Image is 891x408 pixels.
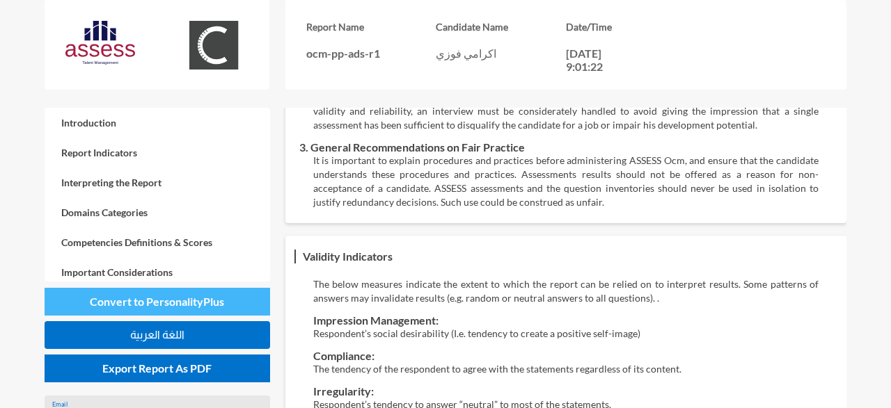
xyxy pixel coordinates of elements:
[299,246,396,266] h3: Validity Indicators
[436,21,566,33] h3: Candidate Name
[313,327,819,341] p: Respondent’s social desirability (I.e. tendency to create a positive self-image)
[130,329,184,341] span: اللغة العربية
[65,21,135,65] img: AssessLogoo.svg
[313,384,819,398] h3: Irregularity:
[306,47,436,60] p: ocm-pp-ads-r1
[45,257,270,287] a: Important Considerations
[45,168,270,197] a: Interpreting the Report
[45,108,270,138] a: Introduction
[313,154,819,209] p: It is important to explain procedures and practices before administering ASSESS Ocm, and ensure t...
[566,47,629,73] p: [DATE] 9:01:22
[566,21,696,33] h3: Date/Time
[102,361,212,375] span: Export Report As PDF
[45,227,270,257] a: Competencies Definitions & Scores
[313,277,819,305] p: The below measures indicate the extent to which the report can be relied on to interpret results....
[45,354,270,382] button: Export Report As PDF
[313,349,819,362] h3: Compliance:
[45,138,270,168] a: Report Indicators
[45,288,270,316] button: Convert to PersonalityPlus
[306,21,436,33] h3: Report Name
[299,140,833,154] h3: 3. General Recommendations on Fair Practice
[436,47,566,60] p: اكرامي فوزي
[313,362,819,376] p: The tendency of the respondent to agree with the statements regardless of its content.
[313,313,819,327] h3: Impression Management:
[179,21,249,70] img: OCM.svg
[45,321,270,349] button: اللغة العربية
[90,295,224,308] span: Convert to PersonalityPlus
[45,197,270,227] a: Domains Categories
